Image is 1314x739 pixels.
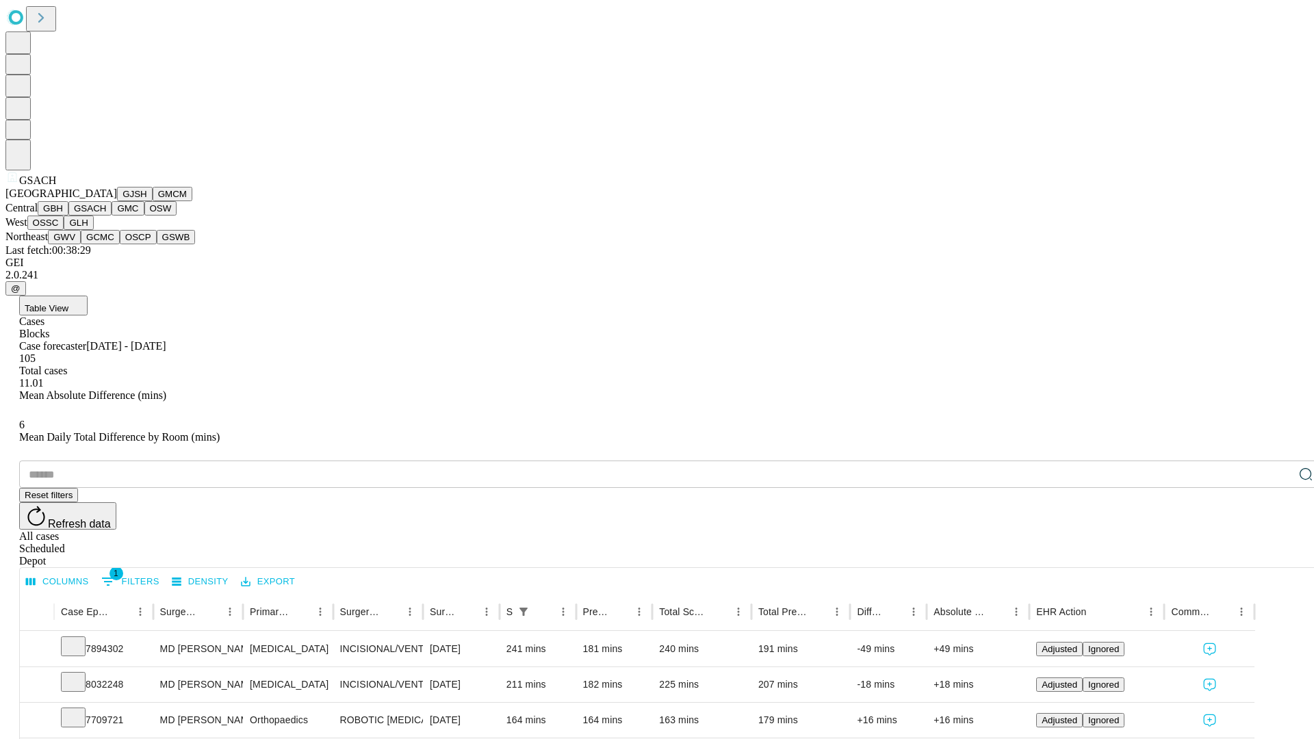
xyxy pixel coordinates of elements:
button: Sort [292,602,311,621]
span: Adjusted [1042,715,1077,725]
span: Ignored [1088,644,1119,654]
div: INCISIONAL/VENTRAL/SPIGELIAN [MEDICAL_DATA] INITIAL 3-10 CM REDUCIBLE [340,667,416,702]
div: Surgery Name [340,606,380,617]
span: 6 [19,419,25,430]
button: Menu [1007,602,1026,621]
div: Predicted In Room Duration [583,606,610,617]
button: Select columns [23,571,92,593]
div: INCISIONAL/VENTRAL/SPIGELIAN [MEDICAL_DATA] INITIAL 3-10 CM REDUCIBLE [340,632,416,666]
button: Menu [477,602,496,621]
button: Sort [458,602,477,621]
button: Menu [554,602,573,621]
div: MD [PERSON_NAME] [160,703,236,738]
button: Show filters [514,602,533,621]
button: Export [237,571,298,593]
div: 8032248 [61,667,146,702]
button: GLH [64,216,93,230]
button: Menu [630,602,649,621]
span: Northeast [5,231,48,242]
span: Reset filters [25,490,73,500]
button: Menu [729,602,748,621]
div: Total Scheduled Duration [659,606,708,617]
span: Refresh data [48,518,111,530]
span: [DATE] - [DATE] [86,340,166,352]
div: 2.0.241 [5,269,1309,281]
button: Menu [131,602,150,621]
button: GCMC [81,230,120,244]
div: MD [PERSON_NAME] [160,632,236,666]
div: +16 mins [933,703,1022,738]
div: 164 mins [583,703,646,738]
span: Ignored [1088,715,1119,725]
div: -49 mins [857,632,920,666]
span: Mean Absolute Difference (mins) [19,389,166,401]
div: +16 mins [857,703,920,738]
button: Ignored [1083,642,1124,656]
div: 179 mins [758,703,844,738]
div: 241 mins [506,632,569,666]
div: Surgeon Name [160,606,200,617]
div: 240 mins [659,632,745,666]
div: 1 active filter [514,602,533,621]
div: 207 mins [758,667,844,702]
button: OSCP [120,230,157,244]
span: [GEOGRAPHIC_DATA] [5,187,117,199]
div: +49 mins [933,632,1022,666]
div: Scheduled In Room Duration [506,606,513,617]
div: EHR Action [1036,606,1086,617]
button: @ [5,281,26,296]
span: Last fetch: 00:38:29 [5,244,91,256]
span: Central [5,202,38,213]
button: Ignored [1083,713,1124,727]
div: [DATE] [430,703,493,738]
span: Table View [25,303,68,313]
div: Case Epic Id [61,606,110,617]
button: GMC [112,201,144,216]
button: Sort [534,602,554,621]
button: Sort [112,602,131,621]
span: Case forecaster [19,340,86,352]
button: Menu [400,602,420,621]
button: Sort [1087,602,1107,621]
button: Sort [201,602,220,621]
button: Adjusted [1036,677,1083,692]
button: Sort [1213,602,1232,621]
span: 1 [109,567,123,580]
div: 181 mins [583,632,646,666]
div: Total Predicted Duration [758,606,808,617]
div: +18 mins [933,667,1022,702]
button: Expand [27,709,47,733]
button: Show filters [98,571,163,593]
div: Difference [857,606,884,617]
div: 163 mins [659,703,745,738]
button: Sort [808,602,827,621]
button: Refresh data [19,502,116,530]
div: Absolute Difference [933,606,986,617]
span: West [5,216,27,228]
div: [DATE] [430,632,493,666]
button: GWV [48,230,81,244]
div: 164 mins [506,703,569,738]
div: -18 mins [857,667,920,702]
div: Comments [1171,606,1211,617]
button: GMCM [153,187,192,201]
span: 11.01 [19,377,43,389]
button: Menu [311,602,330,621]
button: Menu [1142,602,1161,621]
button: Expand [27,638,47,662]
button: GBH [38,201,68,216]
div: Primary Service [250,606,289,617]
button: Table View [19,296,88,315]
button: Sort [710,602,729,621]
button: GJSH [117,187,153,201]
div: Surgery Date [430,606,456,617]
span: GSACH [19,174,56,186]
button: Menu [220,602,240,621]
button: GSACH [68,201,112,216]
button: Expand [27,673,47,697]
div: 7709721 [61,703,146,738]
span: 105 [19,352,36,364]
button: Sort [610,602,630,621]
div: Orthopaedics [250,703,326,738]
div: MD [PERSON_NAME] [160,667,236,702]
